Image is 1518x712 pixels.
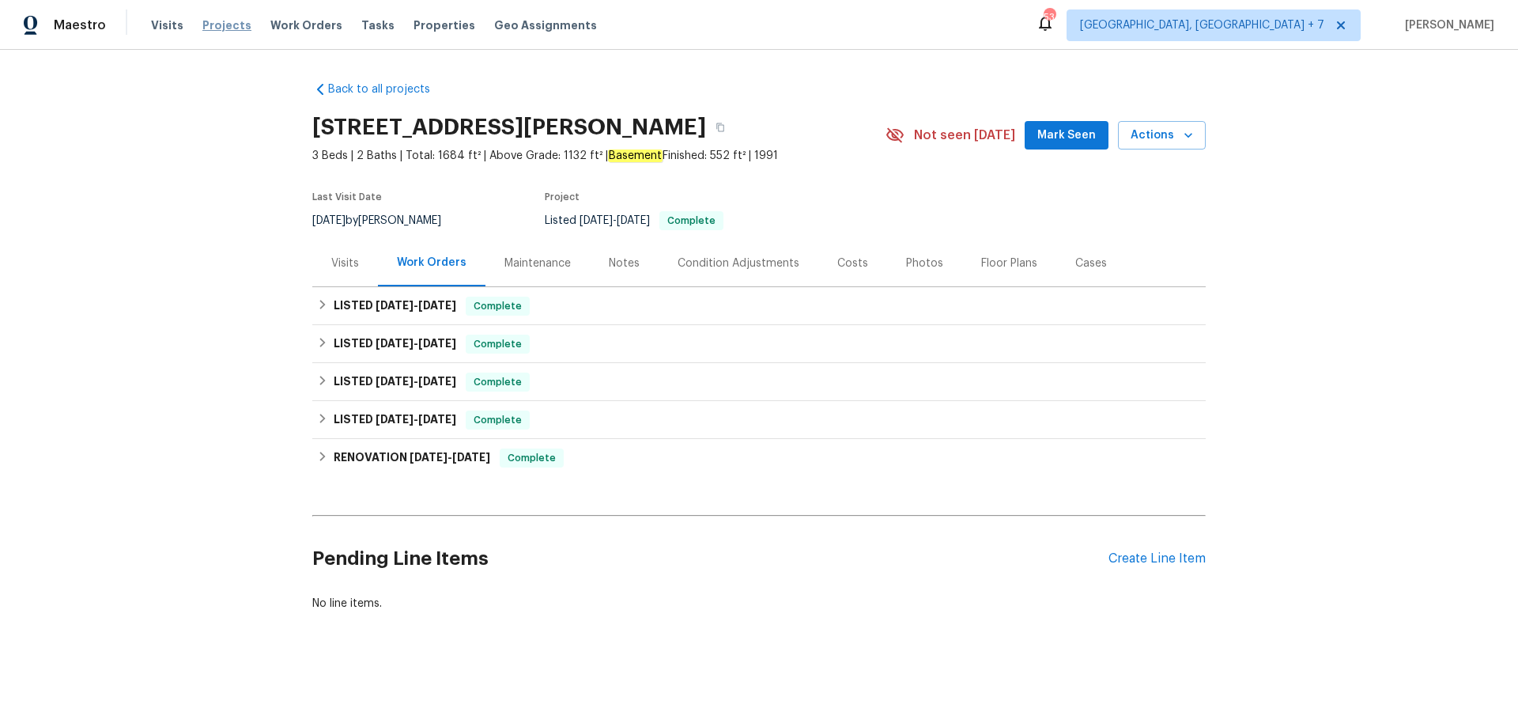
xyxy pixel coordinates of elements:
span: [DATE] [410,452,447,463]
div: Floor Plans [981,256,1037,271]
h6: LISTED [334,335,456,354]
h6: LISTED [334,297,456,316]
span: [DATE] [418,414,456,425]
div: Costs [837,256,868,271]
span: [DATE] [376,376,413,387]
span: Maestro [54,17,106,33]
span: - [376,338,456,349]
span: [DATE] [312,215,346,226]
span: Complete [467,374,528,390]
span: - [410,452,490,463]
button: Actions [1118,121,1206,150]
span: Complete [501,450,562,466]
span: Complete [467,298,528,314]
h2: Pending Line Items [312,522,1108,596]
div: Condition Adjustments [678,256,799,271]
span: Project [545,192,580,202]
span: Complete [467,412,528,428]
a: Back to all projects [312,81,464,97]
span: [DATE] [376,300,413,311]
div: by [PERSON_NAME] [312,211,460,230]
span: [DATE] [580,215,613,226]
div: Maintenance [504,256,571,271]
div: LISTED [DATE]-[DATE]Complete [312,363,1206,401]
span: [DATE] [418,376,456,387]
span: [DATE] [376,414,413,425]
span: - [376,376,456,387]
span: Last Visit Date [312,192,382,202]
span: Actions [1131,126,1193,146]
span: Tasks [361,20,395,31]
span: [PERSON_NAME] [1399,17,1494,33]
span: Complete [467,336,528,352]
span: Projects [202,17,251,33]
div: LISTED [DATE]-[DATE]Complete [312,401,1206,439]
button: Copy Address [706,113,734,142]
h6: LISTED [334,411,456,430]
div: LISTED [DATE]-[DATE]Complete [312,287,1206,325]
div: Work Orders [397,255,466,271]
span: [DATE] [452,452,490,463]
span: Visits [151,17,183,33]
div: Photos [906,256,943,271]
span: [DATE] [418,300,456,311]
span: [DATE] [418,338,456,349]
span: - [376,414,456,425]
span: Complete [661,216,722,225]
h2: [STREET_ADDRESS][PERSON_NAME] [312,119,706,135]
span: Not seen [DATE] [914,127,1015,143]
span: Work Orders [270,17,342,33]
span: - [376,300,456,311]
div: 53 [1044,9,1055,25]
h6: LISTED [334,373,456,392]
span: Listed [545,215,723,226]
span: Mark Seen [1037,126,1096,146]
span: 3 Beds | 2 Baths | Total: 1684 ft² | Above Grade: 1132 ft² | Finished: 552 ft² | 1991 [312,148,885,164]
div: Visits [331,256,359,271]
span: Properties [413,17,475,33]
div: Cases [1075,256,1107,271]
em: Basement [608,150,663,162]
h6: RENOVATION [334,449,490,468]
span: - [580,215,650,226]
span: [GEOGRAPHIC_DATA], [GEOGRAPHIC_DATA] + 7 [1080,17,1324,33]
div: Notes [609,256,640,271]
div: No line items. [312,596,1206,612]
span: [DATE] [376,338,413,349]
span: Geo Assignments [494,17,597,33]
button: Mark Seen [1025,121,1108,150]
div: Create Line Item [1108,551,1206,566]
div: LISTED [DATE]-[DATE]Complete [312,325,1206,363]
div: RENOVATION [DATE]-[DATE]Complete [312,439,1206,477]
span: [DATE] [617,215,650,226]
